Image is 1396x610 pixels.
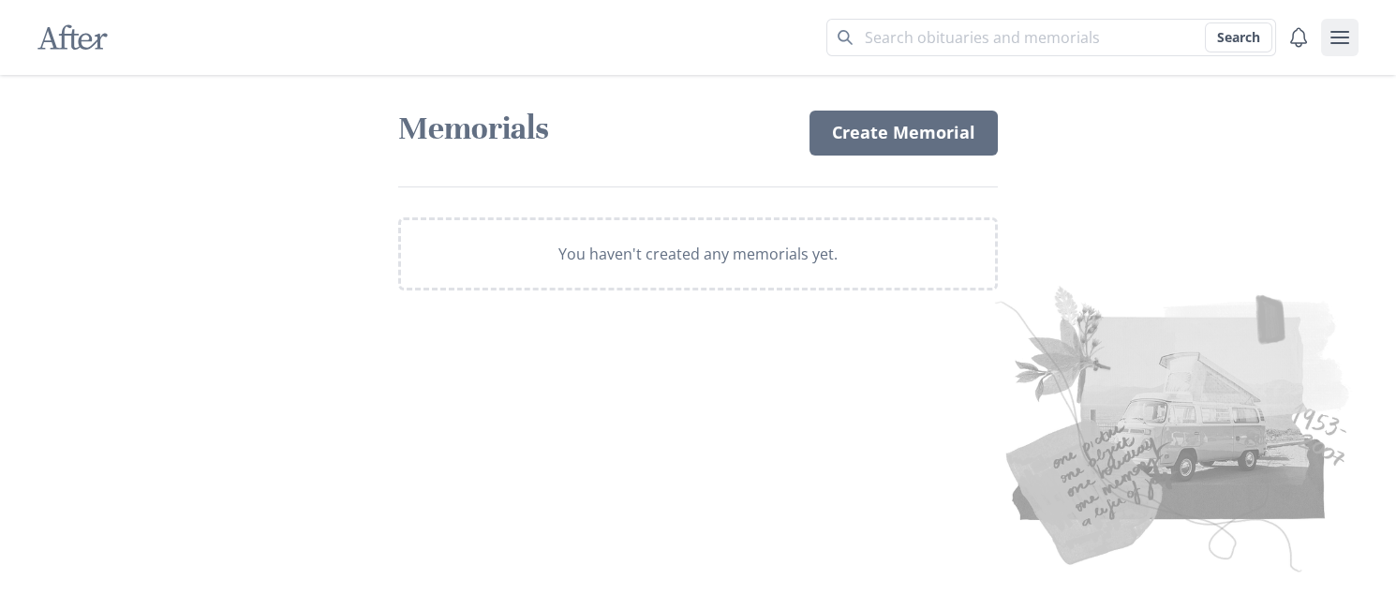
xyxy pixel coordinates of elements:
[663,274,1361,579] img: Collage of old pictures and notes
[1321,19,1359,56] button: user menu
[1205,22,1272,52] button: Search
[809,111,998,156] a: Create Memorial
[398,109,787,149] h1: Memorials
[826,19,1276,56] input: Search term
[558,243,838,265] p: You haven't created any memorials yet.
[1280,19,1317,56] button: Notifications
